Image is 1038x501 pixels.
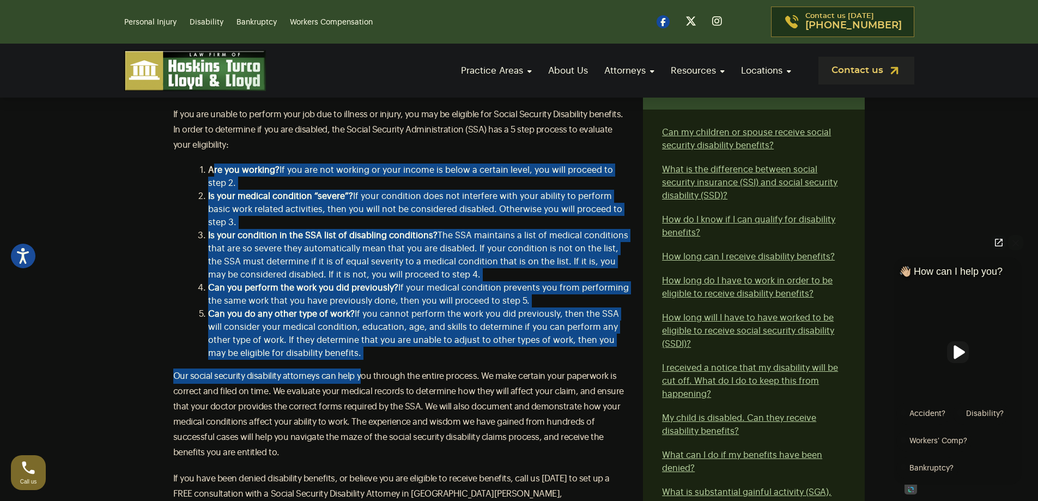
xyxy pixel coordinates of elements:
p: Disability? [966,407,1004,420]
p: Accident? [909,407,945,420]
a: Contact us [DATE][PHONE_NUMBER] [771,7,914,37]
a: Practice Areas [456,55,537,86]
p: Our social security disability attorneys can help you through the entire process. We make certain... [173,369,630,460]
a: About Us [543,55,593,86]
b: Are you working? [208,166,280,174]
button: Close Intaker Chat Widget [1008,235,1023,250]
a: Locations [736,55,797,86]
a: My child is disabled. Can they receive disability benefits? [662,414,816,436]
a: Workers Compensation [290,19,373,26]
a: How long will I have to have worked to be eligible to receive social security disability (SSDI)? [662,313,834,348]
a: Attorneys [599,55,660,86]
b: Is your condition in the SSA list of disabling conditions? [208,231,438,240]
button: Unmute video [947,341,969,363]
a: What can I do if my benefits have been denied? [662,451,822,473]
a: Contact us [818,57,914,84]
b: Is your medical condition “severe”? [208,192,353,201]
a: Bankruptcy [236,19,277,26]
span: [PHONE_NUMBER] [805,20,902,31]
li: If you are not working or your income is below a certain level, you will proceed to step 2. [208,164,630,190]
a: Resources [665,55,730,86]
a: What is the difference between social security insurance (SSI) and social security disability (SSD)? [662,165,837,200]
li: The SSA maintains a list of medical conditions that are so severe they automatically mean that yo... [208,229,630,281]
a: Open direct chat [991,235,1006,250]
a: How do I know if I can qualify for disability benefits? [662,215,835,237]
a: Can my children or spouse receive social security disability benefits? [662,128,831,150]
a: I received a notice that my disability will be cut off. What do I do to keep this from happening? [662,364,838,399]
span: Call us [20,479,37,485]
p: Bankruptcy? [909,462,954,475]
li: If your condition does not interfere with your ability to perform basic work related activities, ... [208,190,630,229]
a: How long can I receive disability benefits? [662,252,835,261]
b: Can you do any other type of work? [208,310,355,318]
a: Personal Injury [124,19,177,26]
li: If your medical condition prevents you from performing the same work that you have previously don... [208,281,630,307]
p: Workers' Comp? [909,434,967,448]
p: If you are unable to perform your job due to illness or injury, you may be eligible for Social Se... [173,107,630,153]
li: If you cannot perform the work you did previously, then the SSA will consider your medical condit... [208,307,630,360]
p: Contact us [DATE] [805,13,902,31]
a: Open intaker chat [905,485,917,494]
a: Disability [190,19,223,26]
img: logo [124,50,266,91]
a: How long do I have to work in order to be eligible to receive disability benefits? [662,276,833,298]
b: Can you perform the work you did previously? [208,283,398,292]
div: 👋🏼 How can I help you? [894,265,1022,283]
